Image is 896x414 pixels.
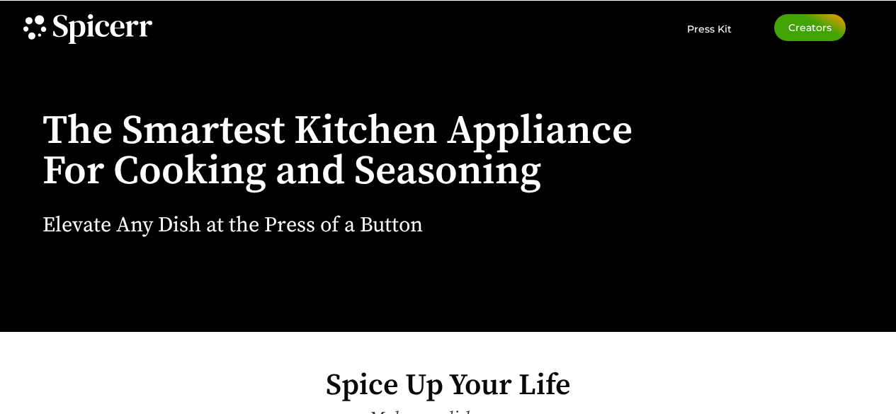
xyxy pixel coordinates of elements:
[774,14,846,41] a: Creators
[687,23,732,35] span: Press Kit
[42,111,633,192] h1: The Smartest Kitchen Appliance For Cooking and Seasoning
[788,23,832,33] span: Creators
[42,214,423,236] h2: Elevate Any Dish at the Press of a Button
[687,14,732,35] a: Press Kit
